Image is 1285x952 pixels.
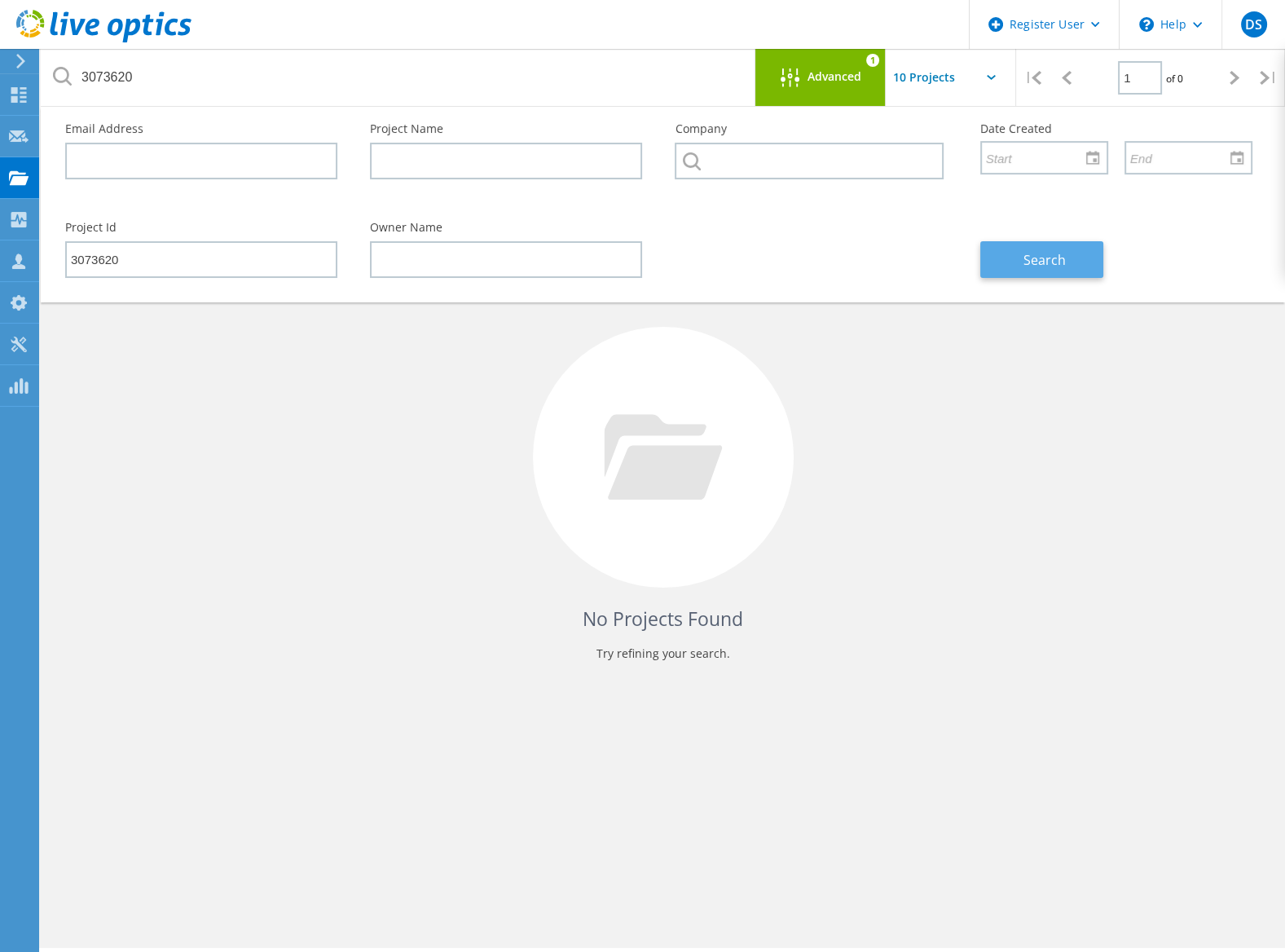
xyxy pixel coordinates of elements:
[808,71,861,82] span: Advanced
[370,222,642,233] label: Owner Name
[370,123,642,134] label: Project Name
[65,222,337,233] label: Project Id
[1252,49,1285,107] div: |
[16,34,191,46] a: Live Optics Dashboard
[980,123,1252,134] label: Date Created
[1139,17,1154,32] svg: \n
[1166,72,1183,86] span: of 0
[1023,251,1066,269] span: Search
[65,123,337,134] label: Email Address
[73,606,1252,632] h4: No Projects Found
[980,241,1103,278] button: Search
[41,49,756,106] input: Search projects by name, owner, ID, company, etc
[1016,49,1050,107] div: |
[1126,142,1239,173] input: End
[1245,18,1262,31] span: DS
[982,142,1095,173] input: Start
[675,123,947,134] label: Company
[73,641,1252,667] p: Try refining your search.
